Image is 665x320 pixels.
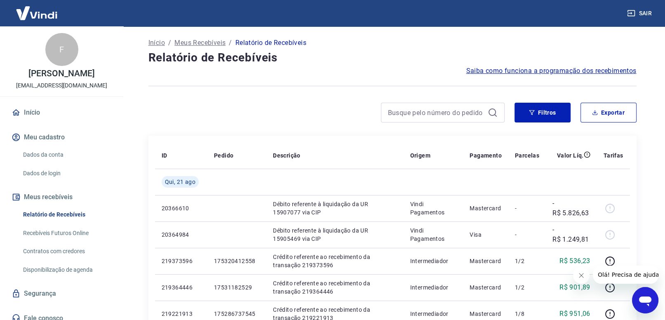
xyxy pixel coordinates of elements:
[20,225,113,242] a: Recebíveis Futuros Online
[557,151,584,160] p: Valor Líq.
[168,38,171,48] p: /
[552,198,590,218] p: -R$ 5.826,63
[410,200,457,216] p: Vindi Pagamentos
[10,285,113,303] a: Segurança
[593,266,658,284] iframe: Mensagem da empresa
[470,257,502,265] p: Mastercard
[214,283,260,292] p: 17531182529
[162,151,167,160] p: ID
[10,0,63,26] img: Vindi
[10,188,113,206] button: Meus recebíveis
[273,200,397,216] p: Débito referente à liquidação da UR 15907077 via CIP
[388,106,484,119] input: Busque pelo número do pedido
[470,283,502,292] p: Mastercard
[16,81,107,90] p: [EMAIL_ADDRESS][DOMAIN_NAME]
[28,69,94,78] p: [PERSON_NAME]
[273,151,301,160] p: Descrição
[162,283,201,292] p: 219364446
[162,231,201,239] p: 20364984
[410,226,457,243] p: Vindi Pagamentos
[165,178,195,186] span: Qui, 21 ago
[214,257,260,265] p: 175320412558
[466,66,637,76] a: Saiba como funciona a programação dos recebimentos
[273,253,397,269] p: Crédito referente ao recebimento da transação 219373596
[148,38,165,48] a: Início
[45,33,78,66] div: F
[470,151,502,160] p: Pagamento
[410,151,430,160] p: Origem
[580,103,637,122] button: Exportar
[5,6,69,12] span: Olá! Precisa de ajuda?
[10,104,113,122] a: Início
[515,103,571,122] button: Filtros
[229,38,232,48] p: /
[552,225,590,245] p: -R$ 1.249,81
[20,165,113,182] a: Dados de login
[162,310,201,318] p: 219221913
[20,206,113,223] a: Relatório de Recebíveis
[148,49,637,66] h4: Relatório de Recebíveis
[20,243,113,260] a: Contratos com credores
[604,151,623,160] p: Tarifas
[559,282,590,292] p: R$ 901,89
[515,310,539,318] p: 1/8
[214,151,233,160] p: Pedido
[559,309,590,319] p: R$ 951,06
[273,226,397,243] p: Débito referente à liquidação da UR 15905469 via CIP
[470,310,502,318] p: Mastercard
[515,257,539,265] p: 1/2
[410,283,457,292] p: Intermediador
[10,128,113,146] button: Meu cadastro
[515,283,539,292] p: 1/2
[515,151,539,160] p: Parcelas
[162,204,201,212] p: 20366610
[20,261,113,278] a: Disponibilização de agenda
[515,204,539,212] p: -
[625,6,655,21] button: Sair
[559,256,590,266] p: R$ 536,23
[174,38,226,48] a: Meus Recebíveis
[470,204,502,212] p: Mastercard
[470,231,502,239] p: Visa
[162,257,201,265] p: 219373596
[632,287,658,313] iframe: Botão para abrir a janela de mensagens
[410,310,457,318] p: Intermediador
[20,146,113,163] a: Dados da conta
[573,267,590,284] iframe: Fechar mensagem
[214,310,260,318] p: 175286737545
[235,38,306,48] p: Relatório de Recebíveis
[515,231,539,239] p: -
[410,257,457,265] p: Intermediador
[273,279,397,296] p: Crédito referente ao recebimento da transação 219364446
